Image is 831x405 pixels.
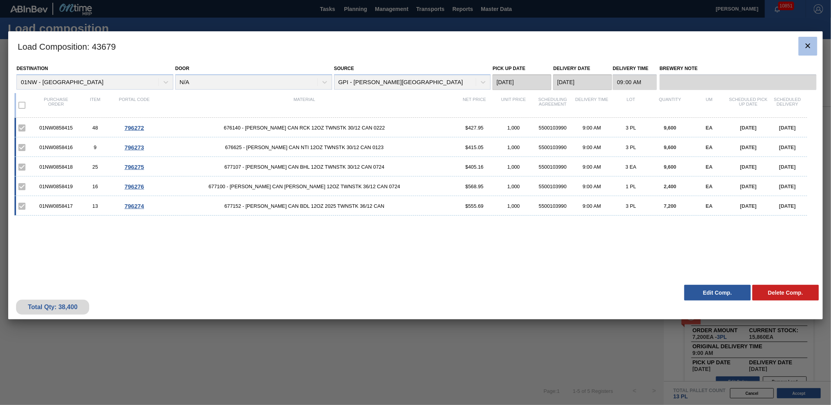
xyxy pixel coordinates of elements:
[664,144,676,150] span: 9,600
[553,66,590,71] label: Delivery Date
[36,125,76,131] div: 01NW0858415
[651,97,690,113] div: Quantity
[553,74,612,90] input: mm/dd/yyyy
[455,144,494,150] div: $415.05
[494,203,533,209] div: 1,000
[612,125,651,131] div: 3 PL
[493,66,525,71] label: Pick up Date
[154,164,455,170] span: 677107 - CARR CAN BHL 12OZ TWNSTK 30/12 CAN 0724
[115,144,154,151] div: Go to Order
[664,164,676,170] span: 9,600
[115,97,154,113] div: Portal code
[124,164,144,170] span: 796275
[533,144,572,150] div: 5500103990
[76,144,115,150] div: 9
[76,164,115,170] div: 25
[8,31,823,61] h3: Load Composition : 43679
[572,184,612,189] div: 9:00 AM
[455,164,494,170] div: $405.16
[740,144,757,150] span: [DATE]
[533,164,572,170] div: 5500103990
[494,164,533,170] div: 1,000
[334,66,354,71] label: Source
[779,164,796,170] span: [DATE]
[612,184,651,189] div: 1 PL
[124,124,144,131] span: 796272
[154,97,455,113] div: Material
[740,125,757,131] span: [DATE]
[115,164,154,170] div: Go to Order
[572,97,612,113] div: Delivery Time
[494,125,533,131] div: 1,000
[124,183,144,190] span: 796276
[684,285,751,301] button: Edit Comp.
[572,164,612,170] div: 9:00 AM
[664,184,676,189] span: 2,400
[572,203,612,209] div: 9:00 AM
[124,203,144,209] span: 796274
[613,63,657,74] label: Delivery Time
[779,125,796,131] span: [DATE]
[115,203,154,209] div: Go to Order
[572,125,612,131] div: 9:00 AM
[779,144,796,150] span: [DATE]
[76,125,115,131] div: 48
[36,164,76,170] div: 01NW0858418
[740,184,757,189] span: [DATE]
[16,66,48,71] label: Destination
[76,203,115,209] div: 13
[494,184,533,189] div: 1,000
[455,203,494,209] div: $555.69
[533,125,572,131] div: 5500103990
[706,125,713,131] span: EA
[115,183,154,190] div: Go to Order
[612,144,651,150] div: 3 PL
[124,144,144,151] span: 796273
[752,285,819,301] button: Delete Comp.
[22,304,83,311] div: Total Qty: 38,400
[154,184,455,189] span: 677100 - CARR CAN BUD 12OZ TWNSTK 36/12 CAN 0724
[76,184,115,189] div: 16
[175,66,189,71] label: Door
[706,203,713,209] span: EA
[154,203,455,209] span: 677152 - CARR CAN BDL 12OZ 2025 TWNSTK 36/12 CAN
[494,97,533,113] div: Unit Price
[612,97,651,113] div: Lot
[706,164,713,170] span: EA
[494,144,533,150] div: 1,000
[660,63,817,74] label: Brewery Note
[154,144,455,150] span: 676625 - CARR CAN NTI 12OZ TWNSTK 30/12 CAN 0123
[706,184,713,189] span: EA
[455,97,494,113] div: Net Price
[768,97,807,113] div: Scheduled Delivery
[612,164,651,170] div: 3 EA
[533,97,572,113] div: Scheduling Agreement
[36,203,76,209] div: 01NW0858417
[493,74,551,90] input: mm/dd/yyyy
[664,203,676,209] span: 7,200
[36,184,76,189] div: 01NW0858419
[779,203,796,209] span: [DATE]
[729,97,768,113] div: Scheduled Pick up Date
[706,144,713,150] span: EA
[533,203,572,209] div: 5500103990
[115,124,154,131] div: Go to Order
[690,97,729,113] div: UM
[740,164,757,170] span: [DATE]
[740,203,757,209] span: [DATE]
[154,125,455,131] span: 676140 - CARR CAN RCK 12OZ TWNSTK 30/12 CAN 0222
[455,184,494,189] div: $568.95
[779,184,796,189] span: [DATE]
[455,125,494,131] div: $427.95
[533,184,572,189] div: 5500103990
[36,97,76,113] div: Purchase order
[664,125,676,131] span: 9,600
[612,203,651,209] div: 3 PL
[572,144,612,150] div: 9:00 AM
[76,97,115,113] div: Item
[36,144,76,150] div: 01NW0858416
